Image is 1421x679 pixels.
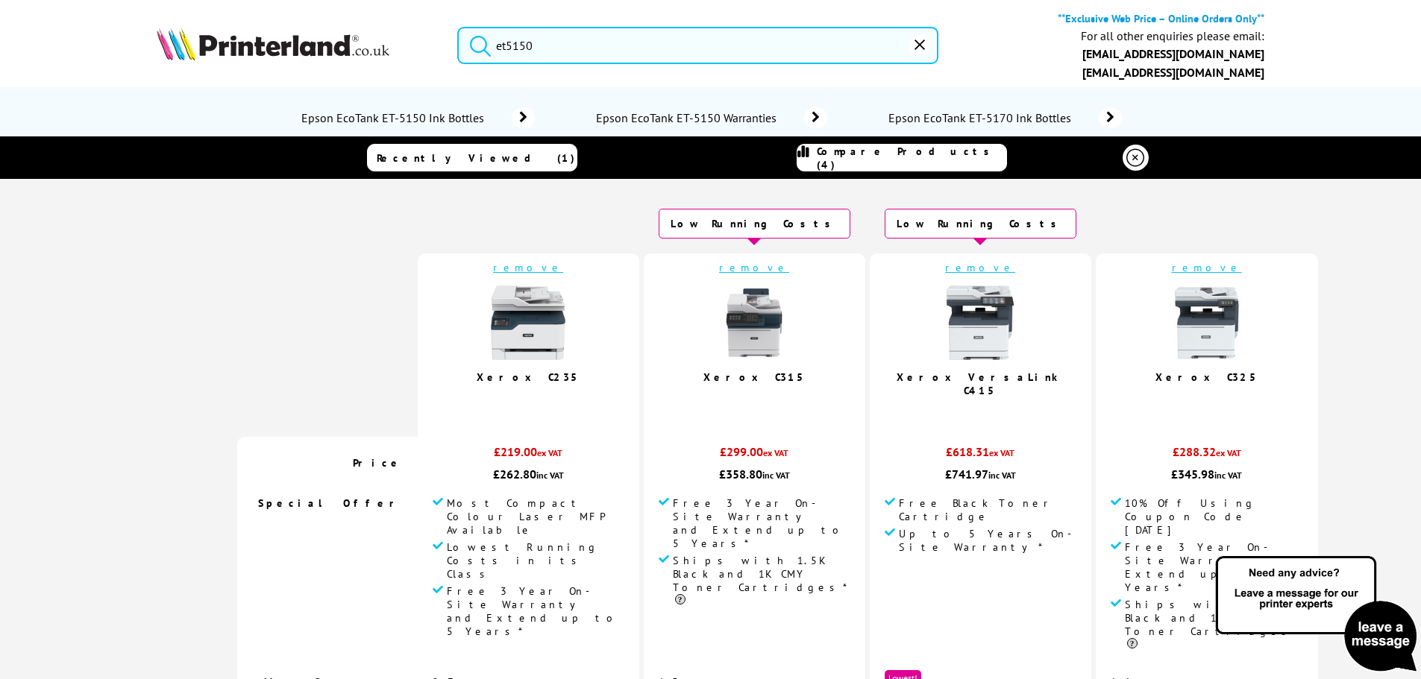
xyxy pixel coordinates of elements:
span: Free Black Toner Cartridge [899,496,1076,523]
span: inc VAT [988,470,1016,481]
div: For all other enquiries please email: [1081,29,1264,43]
span: Lowest Running Costs in its Class [447,540,624,581]
input: Search product or brand [457,27,938,64]
span: 10% Off Using Coupon Code [DATE] [1125,496,1303,537]
img: Xerox-VersaLink-C415-Front-Main-Small.jpg [943,285,1017,360]
span: Ships with 1.5K Black and 1K CMY Toner Cartridges* [673,554,850,607]
div: £618.31 [885,444,1076,467]
a: remove [493,261,563,274]
img: Printerland Logo [157,28,389,60]
span: 5.0 [741,391,759,408]
span: Recently Viewed (1) [377,151,575,165]
a: Epson EcoTank ET-5150 Warranties [595,107,827,128]
span: inc VAT [762,470,790,481]
span: Price [353,456,403,470]
a: Recently Viewed (1) [367,144,577,171]
a: remove [1172,261,1242,274]
div: £219.00 [433,444,624,467]
div: £299.00 [659,444,850,467]
div: £345.98 [1111,467,1303,481]
span: inc VAT [1214,470,1242,481]
a: [EMAIL_ADDRESS][DOMAIN_NAME] [1082,46,1264,61]
span: Most Compact Colour Laser MFP Available [447,496,624,537]
span: 5.0 [967,405,985,422]
a: Compare Products (4) [797,144,1007,171]
span: / 5 [1211,391,1227,408]
span: Epson EcoTank ET-5150 Ink Bottles [300,110,490,125]
a: Xerox C315 [703,370,806,384]
span: ex VAT [989,447,1014,458]
span: Epson EcoTank ET-5170 Ink Bottles [887,110,1077,125]
a: Xerox VersaLink C415 [897,370,1064,397]
a: [EMAIL_ADDRESS][DOMAIN_NAME] [1082,65,1264,80]
span: Up to 5 Years On-Site Warranty* [899,527,1076,554]
div: £288.32 [1111,444,1303,467]
span: Free 3 Year On-Site Warranty and Extend up to 5 Years* [673,496,850,550]
div: £741.97 [885,467,1076,481]
span: / 5 [533,391,549,408]
span: 5.0 [1193,391,1211,408]
div: £358.80 [659,467,850,481]
img: xerox-c325-front-small.jpg [1170,285,1244,360]
span: 4.7 [515,391,533,408]
img: Open Live Chat window [1212,554,1421,676]
span: ex VAT [1216,447,1241,458]
span: Compare Products (4) [817,145,1006,171]
img: Xerox-C235-Front-Main-Small.jpg [491,285,565,360]
div: Low Running Costs [885,209,1076,239]
span: Free 3 Year On-Site Warranty and Extend up to 5 Years* [1125,540,1303,594]
span: ex VAT [537,447,562,458]
span: inc VAT [536,470,564,481]
a: Xerox C235 [477,370,580,384]
a: remove [945,261,1015,274]
span: ex VAT [763,447,788,458]
div: Low Running Costs [659,209,850,239]
img: Xerox-C315-Front-2-Small.jpg [717,285,791,360]
span: Ships with 1.5K Black and 1K CMY Toner Cartridges* [1125,598,1303,651]
a: Xerox C325 [1155,370,1258,384]
div: £262.80 [433,467,624,481]
span: Special Offer [258,496,403,510]
b: **Exclusive Web Price – Online Orders Only** [1058,11,1264,25]
a: Printerland Logo [157,28,439,63]
span: Free 3 Year On-Site Warranty and Extend up to 5 Years* [447,584,624,638]
span: / 5 [759,391,775,408]
a: Epson EcoTank ET-5150 Ink Bottles [300,107,535,128]
a: remove [719,261,789,274]
span: / 5 [985,405,1001,422]
span: Epson EcoTank ET-5150 Warranties [595,110,782,125]
a: Epson EcoTank ET-5170 Ink Bottles [887,107,1122,128]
